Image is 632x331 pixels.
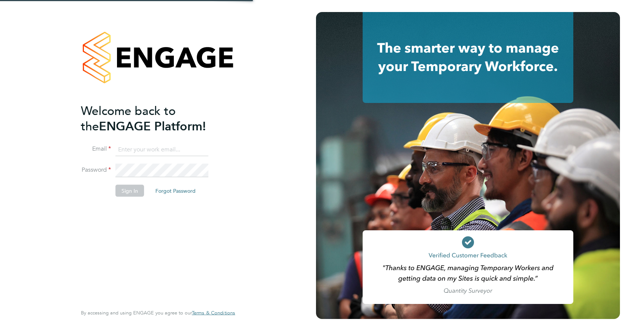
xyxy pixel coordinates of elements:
button: Forgot Password [149,185,202,197]
a: Terms & Conditions [192,310,235,316]
label: Email [81,145,111,153]
button: Sign In [115,185,144,197]
span: Welcome back to the [81,103,176,133]
input: Enter your work email... [115,143,208,156]
span: By accessing and using ENGAGE you agree to our [81,310,235,316]
label: Password [81,166,111,174]
h2: ENGAGE Platform! [81,103,228,134]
